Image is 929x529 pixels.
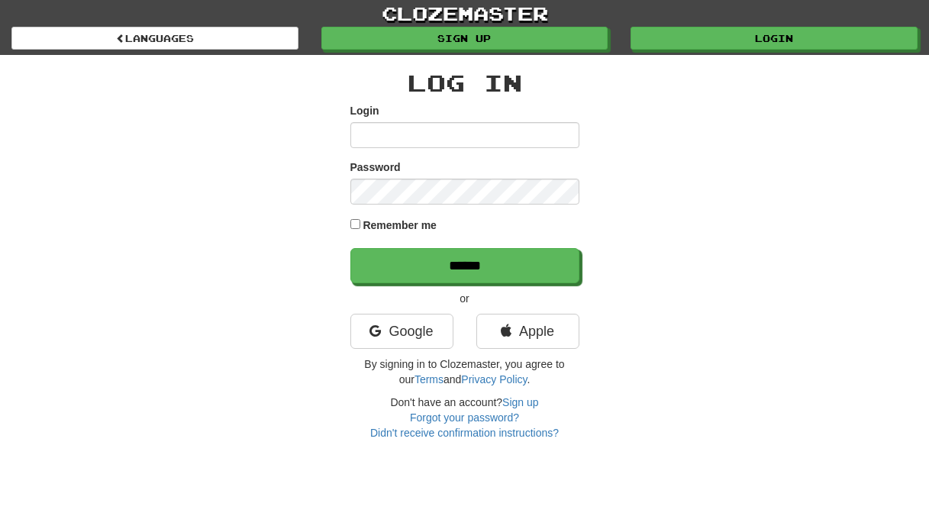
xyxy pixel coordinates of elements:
[350,103,379,118] label: Login
[410,411,519,424] a: Forgot your password?
[321,27,608,50] a: Sign up
[370,427,559,439] a: Didn't receive confirmation instructions?
[11,27,298,50] a: Languages
[363,218,437,233] label: Remember me
[350,291,579,306] p: or
[476,314,579,349] a: Apple
[631,27,918,50] a: Login
[461,373,527,385] a: Privacy Policy
[350,70,579,95] h2: Log In
[350,356,579,387] p: By signing in to Clozemaster, you agree to our and .
[350,160,401,175] label: Password
[350,314,453,349] a: Google
[415,373,444,385] a: Terms
[502,396,538,408] a: Sign up
[350,395,579,440] div: Don't have an account?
